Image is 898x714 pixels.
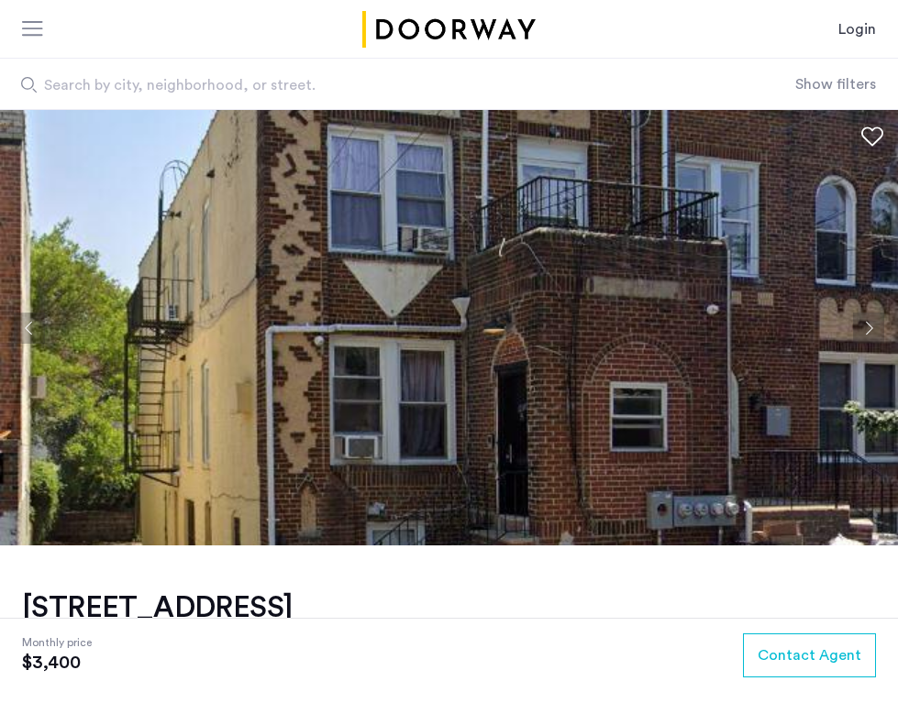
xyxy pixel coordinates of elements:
[22,589,376,648] a: [STREET_ADDRESS][GEOGRAPHIC_DATA], [GEOGRAPHIC_DATA], 11234
[44,74,681,96] span: Search by city, neighborhood, or street.
[758,644,861,666] span: Contact Agent
[14,313,45,344] button: Previous apartment
[838,18,876,40] a: Login
[853,313,884,344] button: Next apartment
[22,633,92,652] span: Monthly price
[360,11,539,48] img: logo
[795,73,876,95] button: Show or hide filters
[743,633,876,677] button: button
[360,11,539,48] a: Cazamio Logo
[22,652,92,674] span: $3,400
[22,589,376,626] h1: [STREET_ADDRESS]
[821,641,880,696] iframe: chat widget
